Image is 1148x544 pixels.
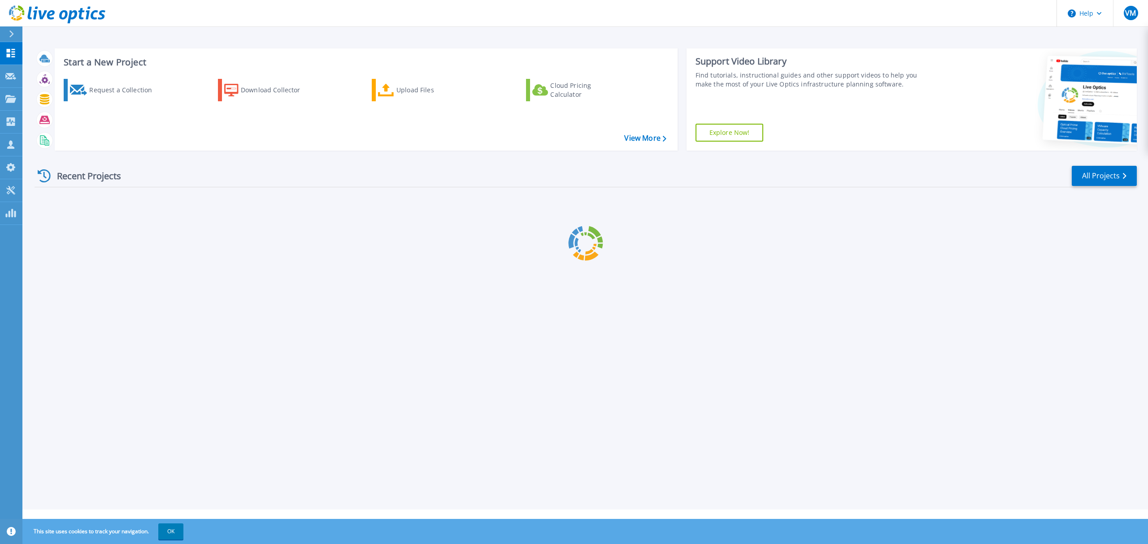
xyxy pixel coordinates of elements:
[89,81,161,99] div: Request a Collection
[25,523,183,540] span: This site uses cookies to track your navigation.
[550,81,622,99] div: Cloud Pricing Calculator
[1072,166,1137,186] a: All Projects
[696,124,764,142] a: Explore Now!
[526,79,626,101] a: Cloud Pricing Calculator
[64,57,666,67] h3: Start a New Project
[241,81,313,99] div: Download Collector
[696,56,928,67] div: Support Video Library
[624,134,666,142] a: View More
[372,79,472,101] a: Upload Files
[696,71,928,89] div: Find tutorials, instructional guides and other support videos to help you make the most of your L...
[218,79,318,101] a: Download Collector
[1125,9,1136,17] span: VM
[35,165,133,187] div: Recent Projects
[64,79,164,101] a: Request a Collection
[158,523,183,540] button: OK
[396,81,468,99] div: Upload Files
